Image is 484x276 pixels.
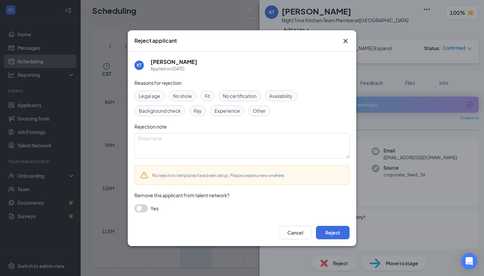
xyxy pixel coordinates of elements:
[205,92,210,100] span: Fit
[341,37,350,45] button: Close
[151,58,197,66] h5: [PERSON_NAME]
[253,107,266,114] span: Other
[461,253,477,269] div: Open Intercom Messenger
[223,92,256,100] span: No certification
[140,171,148,179] svg: Warning
[152,173,285,178] span: No rejection templates have been setup. Please create a new one .
[173,92,192,100] span: No show
[137,62,142,68] div: KT
[134,192,230,198] span: Remove this applicant from talent network?
[214,107,240,114] span: Experience
[151,204,159,212] span: Yes
[341,37,350,45] svg: Cross
[134,37,177,44] h3: Reject applicant
[194,107,202,114] span: Pay
[139,107,181,114] span: Background check
[276,173,284,178] a: here
[269,92,292,100] span: Availability
[316,226,350,239] button: Reject
[139,92,160,100] span: Legal age
[151,66,197,72] div: Applied on [DATE]
[134,124,167,130] span: Rejection note
[278,226,312,239] button: Cancel
[134,80,182,86] span: Reasons for rejection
